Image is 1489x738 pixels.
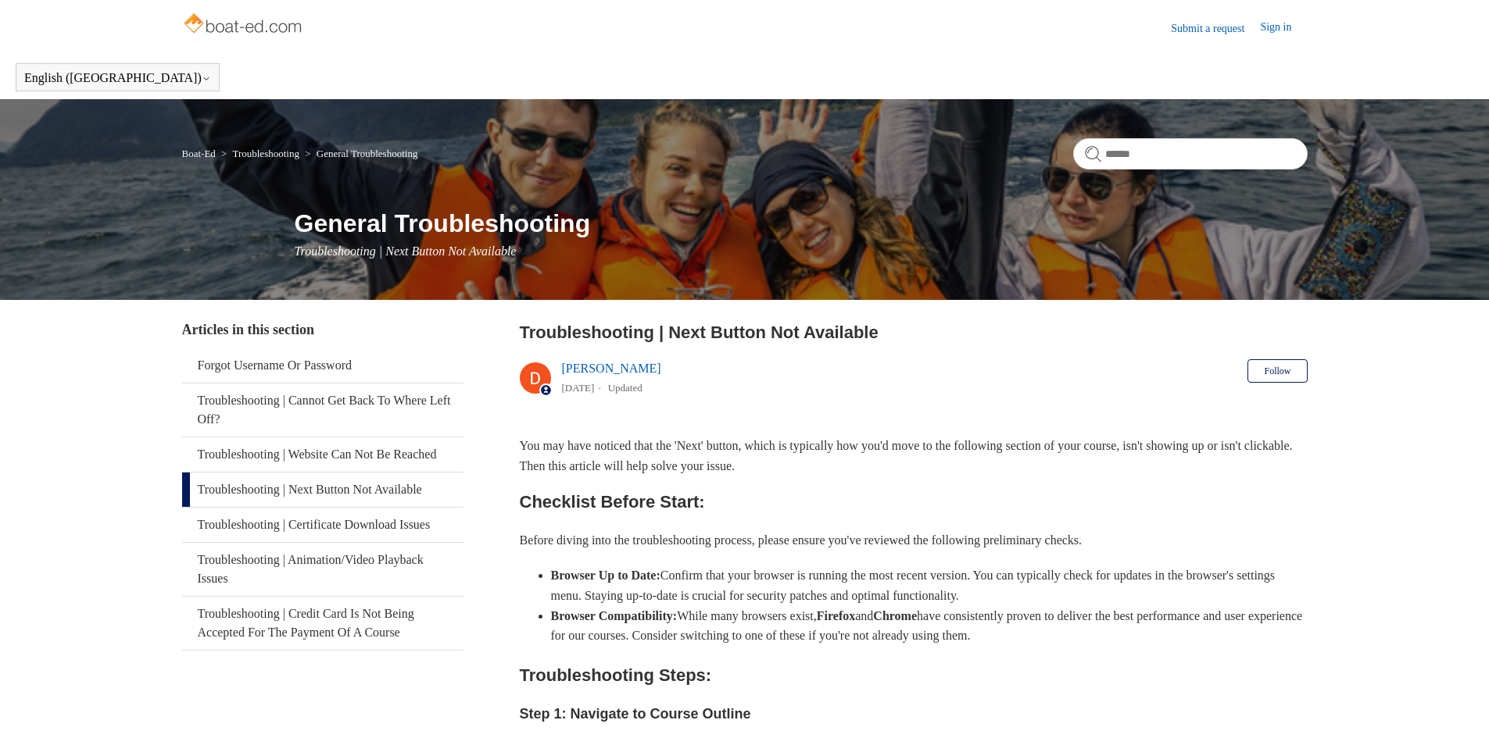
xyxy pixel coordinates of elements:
[562,382,595,394] time: 03/14/2024, 16:25
[24,71,211,85] button: English ([GEOGRAPHIC_DATA])
[551,569,660,582] strong: Browser Up to Date:
[520,436,1308,476] p: You may have noticed that the 'Next' button, which is typically how you'd move to the following s...
[182,508,464,542] a: Troubleshooting | Certificate Download Issues
[1171,20,1260,37] a: Submit a request
[218,148,302,159] li: Troubleshooting
[232,148,299,159] a: Troubleshooting
[520,530,1308,551] p: Before diving into the troubleshooting process, please ensure you've reviewed the following preli...
[295,244,517,258] span: Troubleshooting | Next Button Not Available
[520,661,1308,689] h2: Troubleshooting Steps:
[562,362,661,375] a: [PERSON_NAME]
[1260,19,1307,37] a: Sign in
[182,348,464,383] a: Forgot Username Or Password
[520,703,1308,726] h3: Step 1: Navigate to Course Outline
[1247,359,1307,383] button: Follow Article
[182,597,464,650] a: Troubleshooting | Credit Card Is Not Being Accepted For The Payment Of A Course
[295,205,1308,242] h1: General Troubleshooting
[182,543,464,596] a: Troubleshooting | Animation/Video Playback Issues
[608,382,642,394] li: Updated
[551,565,1308,605] li: Confirm that your browser is running the most recent version. You can typically check for updates...
[1437,686,1477,726] div: Live chat
[817,609,855,622] strong: Firefox
[317,148,418,159] a: General Troubleshooting
[520,319,1308,345] h2: Troubleshooting | Next Button Not Available
[520,488,1308,515] h2: Checklist Before Start:
[182,9,306,41] img: Boat-Ed Help Center home page
[182,148,216,159] a: Boat-Ed
[1073,138,1308,169] input: Search
[182,322,314,337] span: Articles in this section
[182,437,464,472] a: Troubleshooting | Website Can Not Be Reached
[551,606,1308,646] li: While many browsers exist, and have consistently proven to deliver the best performance and user ...
[873,609,917,622] strong: Chrome
[302,148,417,159] li: General Troubleshooting
[551,609,678,622] strong: Browser Compatibility:
[182,472,464,507] a: Troubleshooting | Next Button Not Available
[182,383,464,437] a: Troubleshooting | Cannot Get Back To Where Left Off?
[182,148,219,159] li: Boat-Ed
